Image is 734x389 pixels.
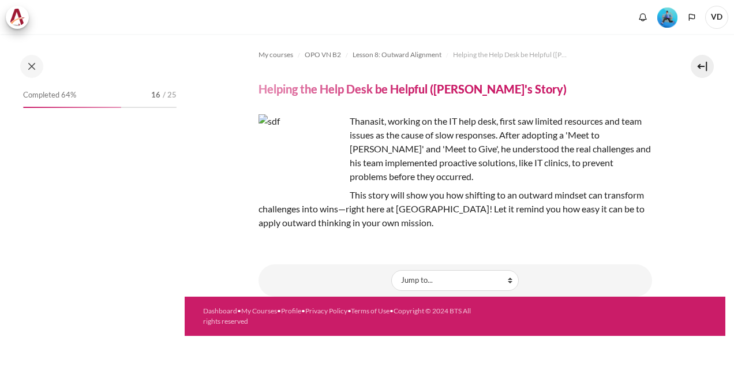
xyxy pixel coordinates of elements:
[453,48,568,62] a: Helping the Help Desk be Helpful ([PERSON_NAME]'s Story)
[203,306,237,315] a: Dashboard
[353,50,441,60] span: Lesson 8: Outward Alignment
[185,34,725,297] section: Content
[259,48,293,62] a: My courses
[23,107,121,108] div: 64%
[353,48,441,62] a: Lesson 8: Outward Alignment
[151,89,160,101] span: 16
[241,306,277,315] a: My Courses
[705,6,728,29] span: VD
[259,188,652,230] p: This story will show you how shifting to an outward mindset can transform challenges into wins—ri...
[163,89,177,101] span: / 25
[653,6,682,28] a: Level #3
[351,306,390,315] a: Terms of Use
[259,114,345,201] img: sdf
[259,114,652,184] p: Thanasit, working on the IT help desk, first saw limited resources and team issues as the cause o...
[259,46,652,64] nav: Navigation bar
[203,306,474,327] div: • • • • •
[9,9,25,26] img: Architeck
[305,306,347,315] a: Privacy Policy
[281,306,301,315] a: Profile
[683,9,701,26] button: Languages
[305,48,341,62] a: OPO VN B2
[705,6,728,29] a: User menu
[305,50,341,60] span: OPO VN B2
[453,50,568,60] span: Helping the Help Desk be Helpful ([PERSON_NAME]'s Story)
[657,6,677,28] div: Level #3
[23,89,76,101] span: Completed 64%
[657,8,677,28] img: Level #3
[6,6,35,29] a: Architeck Architeck
[634,9,651,26] div: Show notification window with no new notifications
[259,81,567,96] h4: Helping the Help Desk be Helpful ([PERSON_NAME]'s Story)
[259,50,293,60] span: My courses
